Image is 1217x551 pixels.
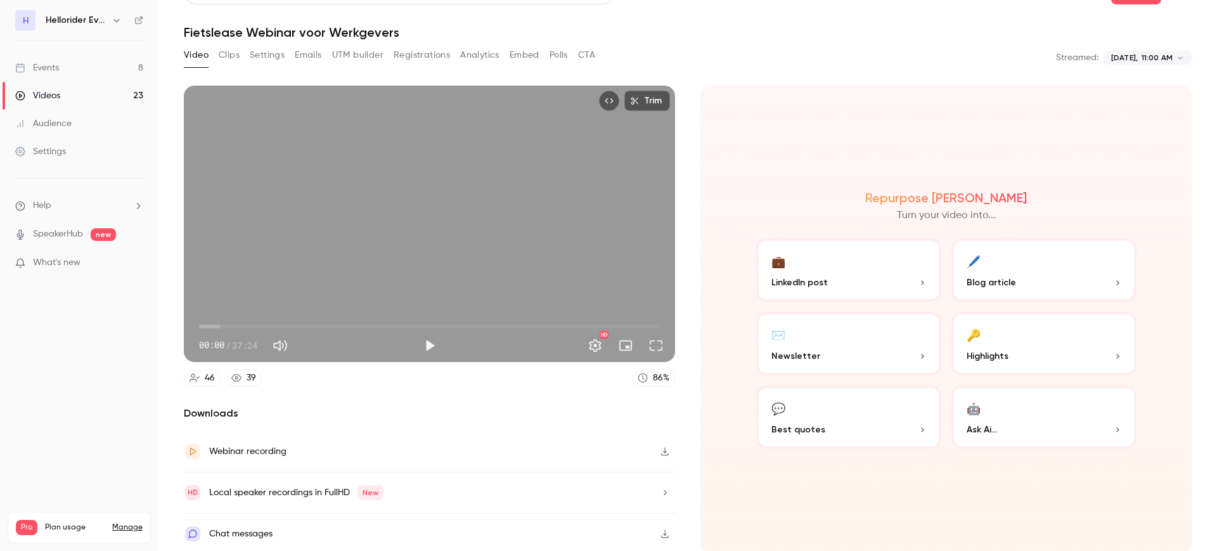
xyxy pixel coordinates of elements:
[632,370,675,387] a: 86%
[33,256,80,269] span: What's new
[771,325,785,344] div: ✉️
[184,370,221,387] a: 46
[756,238,941,302] button: 💼LinkedIn post
[46,14,106,27] h6: Hellorider Events
[91,228,116,241] span: new
[951,238,1137,302] button: 🖊️Blog article
[967,251,981,271] div: 🖊️
[967,398,981,418] div: 🤖
[771,276,828,289] span: LinkedIn post
[45,522,105,533] span: Plan usage
[771,349,820,363] span: Newsletter
[865,190,1027,205] h2: Repurpose [PERSON_NAME]
[951,312,1137,375] button: 🔑Highlights
[1056,51,1098,64] p: Streamed:
[199,339,224,352] span: 00:00
[460,45,499,65] button: Analytics
[1142,52,1173,63] span: 11:00 AM
[23,14,29,27] span: H
[643,333,669,358] button: Full screen
[624,91,670,111] button: Trim
[332,45,383,65] button: UTM builder
[1111,52,1138,63] span: [DATE],
[967,325,981,344] div: 🔑
[771,398,785,418] div: 💬
[199,339,257,352] div: 00:00
[967,423,997,436] span: Ask Ai...
[583,333,608,358] button: Settings
[599,91,619,111] button: Embed video
[613,333,638,358] button: Turn on miniplayer
[184,45,209,65] button: Video
[897,208,996,223] p: Turn your video into...
[33,228,83,241] a: SpeakerHub
[771,251,785,271] div: 💼
[15,62,59,74] div: Events
[550,45,568,65] button: Polls
[232,339,257,352] span: 37:24
[15,199,143,212] li: help-dropdown-opener
[16,520,37,535] span: Pro
[578,45,595,65] button: CTA
[295,45,321,65] button: Emails
[219,45,240,65] button: Clips
[205,372,215,385] div: 46
[510,45,539,65] button: Embed
[15,145,66,158] div: Settings
[112,522,143,533] a: Manage
[967,276,1016,289] span: Blog article
[15,117,72,130] div: Audience
[226,339,231,352] span: /
[267,333,293,358] button: Mute
[756,386,941,449] button: 💬Best quotes
[226,370,262,387] a: 39
[357,485,383,500] span: New
[209,444,287,459] div: Webinar recording
[951,386,1137,449] button: 🤖Ask Ai...
[247,372,256,385] div: 39
[209,485,383,500] div: Local speaker recordings in FullHD
[756,312,941,375] button: ✉️Newsletter
[771,423,825,436] span: Best quotes
[184,406,675,421] h2: Downloads
[417,333,442,358] button: Play
[209,526,273,541] div: Chat messages
[600,331,608,339] div: HD
[967,349,1008,363] span: Highlights
[184,25,1192,40] h1: Fietslease Webinar voor Werkgevers
[250,45,285,65] button: Settings
[653,372,669,385] div: 86 %
[33,199,51,212] span: Help
[394,45,450,65] button: Registrations
[15,89,60,102] div: Videos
